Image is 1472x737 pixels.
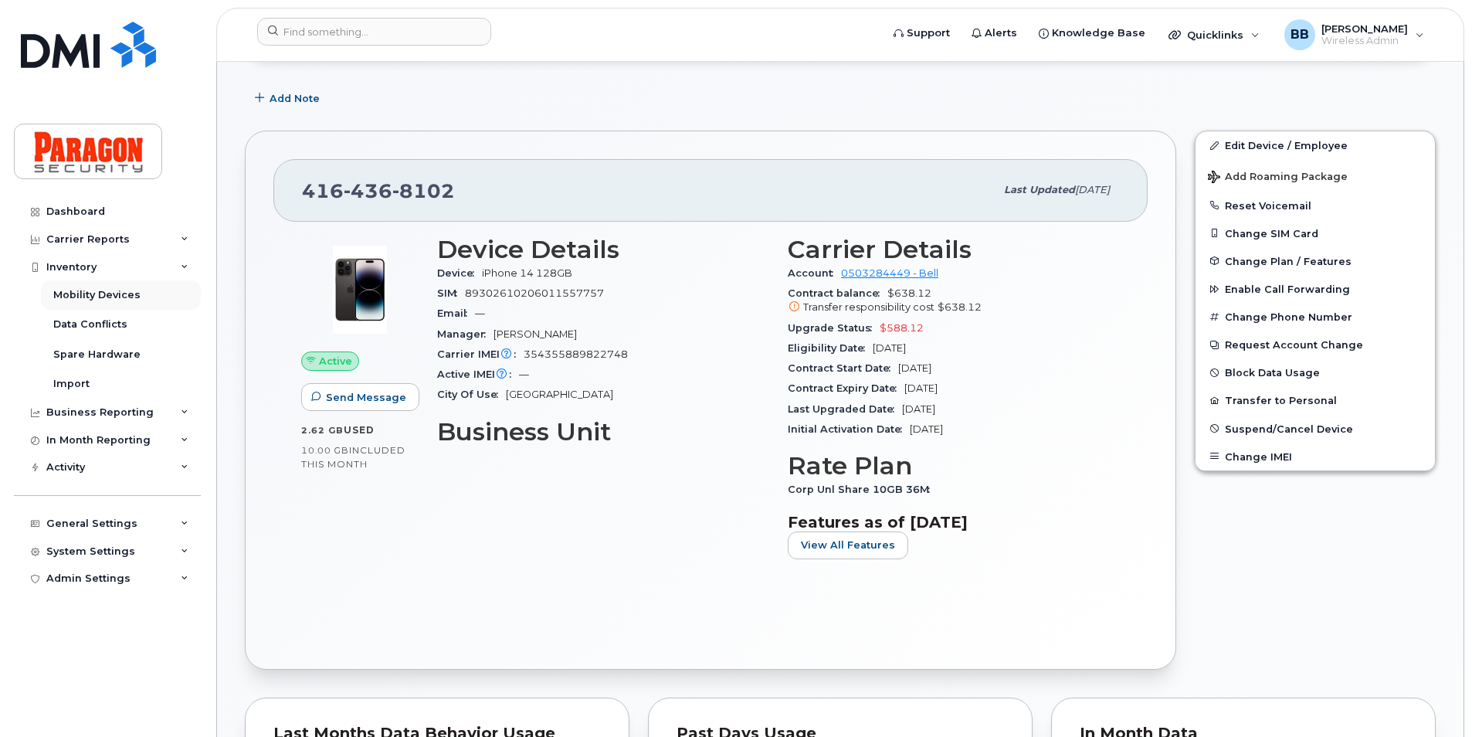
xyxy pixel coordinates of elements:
button: Send Message [301,383,419,411]
button: Block Data Usage [1196,358,1435,386]
button: Request Account Change [1196,331,1435,358]
span: Corp Unl Share 10GB 36M [788,484,938,495]
span: 2.62 GB [301,425,344,436]
span: Suspend/Cancel Device [1225,423,1353,434]
span: [DATE] [904,382,938,394]
span: SIM [437,287,465,299]
span: 354355889822748 [524,348,628,360]
span: $638.12 [938,301,982,313]
span: 89302610206011557757 [465,287,604,299]
span: 10.00 GB [301,445,349,456]
button: View All Features [788,532,908,559]
span: Carrier IMEI [437,348,524,360]
span: iPhone 14 128GB [482,267,572,279]
span: Device [437,267,482,279]
span: Eligibility Date [788,342,873,354]
span: [DATE] [898,362,931,374]
a: 0503284449 - Bell [841,267,938,279]
span: Last updated [1004,184,1075,195]
button: Enable Call Forwarding [1196,275,1435,303]
span: 8102 [392,179,455,202]
span: [PERSON_NAME] [1321,22,1408,35]
button: Change Plan / Features [1196,247,1435,275]
span: Change Plan / Features [1225,255,1352,267]
span: Email [437,307,475,319]
span: Initial Activation Date [788,423,910,435]
span: Wireless Admin [1321,35,1408,47]
span: [DATE] [873,342,906,354]
span: $588.12 [880,322,924,334]
h3: Device Details [437,236,769,263]
span: Knowledge Base [1052,25,1145,41]
a: Knowledge Base [1028,18,1156,49]
span: [PERSON_NAME] [493,328,577,340]
img: image20231002-3703462-njx0qo.jpeg [314,243,406,336]
h3: Rate Plan [788,452,1120,480]
h3: Carrier Details [788,236,1120,263]
h3: Features as of [DATE] [788,513,1120,532]
span: Last Upgraded Date [788,403,902,415]
span: Enable Call Forwarding [1225,284,1350,295]
button: Suspend/Cancel Device [1196,415,1435,443]
button: Change SIM Card [1196,219,1435,247]
span: [GEOGRAPHIC_DATA] [506,389,613,400]
span: View All Features [801,538,895,552]
span: included this month [301,444,405,470]
button: Add Note [245,84,333,112]
div: Barb Burling [1274,19,1435,50]
button: Add Roaming Package [1196,160,1435,192]
span: Support [907,25,950,41]
a: Edit Device / Employee [1196,131,1435,159]
span: Account [788,267,841,279]
span: [DATE] [902,403,935,415]
span: BB [1291,25,1309,44]
span: used [344,424,375,436]
h3: Business Unit [437,418,769,446]
span: 436 [344,179,392,202]
span: Send Message [326,390,406,405]
span: Contract Expiry Date [788,382,904,394]
span: Upgrade Status [788,322,880,334]
button: Reset Voicemail [1196,192,1435,219]
span: $638.12 [788,287,1120,315]
span: City Of Use [437,389,506,400]
input: Find something... [257,18,491,46]
span: — [519,368,529,380]
span: Contract Start Date [788,362,898,374]
span: Transfer responsibility cost [803,301,934,313]
span: 416 [302,179,455,202]
span: — [475,307,485,319]
span: Active IMEI [437,368,519,380]
span: Add Roaming Package [1208,171,1348,185]
span: Manager [437,328,493,340]
span: Active [319,354,352,368]
div: Quicklinks [1158,19,1270,50]
span: [DATE] [1075,184,1110,195]
span: Alerts [985,25,1017,41]
a: Alerts [961,18,1028,49]
span: Quicklinks [1187,29,1243,41]
span: Add Note [270,91,320,106]
button: Transfer to Personal [1196,386,1435,414]
button: Change Phone Number [1196,303,1435,331]
span: Contract balance [788,287,887,299]
span: [DATE] [910,423,943,435]
a: Support [883,18,961,49]
button: Change IMEI [1196,443,1435,470]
